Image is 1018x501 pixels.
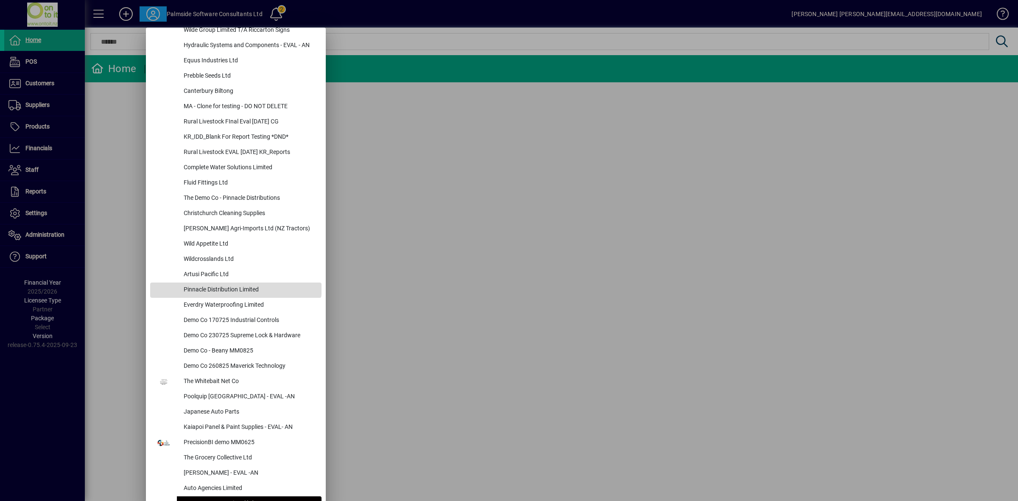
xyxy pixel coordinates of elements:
div: Poolquip [GEOGRAPHIC_DATA] - EVAL -AN [177,389,322,405]
button: Rural Livestock FInal Eval [DATE] CG [150,115,322,130]
div: Demo Co - Beany MM0825 [177,344,322,359]
div: [PERSON_NAME] - EVAL -AN [177,466,322,481]
div: MA - Clone for testing - DO NOT DELETE [177,99,322,115]
button: Equus Industries Ltd [150,53,322,69]
button: Demo Co 170725 Industrial Controls [150,313,322,328]
div: Wilde Group Limited T/A Riccarton Signs [177,23,322,38]
button: Wildcrosslands Ltd [150,252,322,267]
div: [PERSON_NAME] Agri-Imports Ltd (NZ Tractors) [177,221,322,237]
button: Auto Agencies Limited [150,481,322,496]
div: Wild Appetite Ltd [177,237,322,252]
div: The Demo Co - Pinnacle Distributions [177,191,322,206]
button: Pinnacle Distribution Limited [150,283,322,298]
button: The Grocery Collective Ltd [150,451,322,466]
div: Complete Water Solutions Limited [177,160,322,176]
button: Canterbury Biltong [150,84,322,99]
button: Everdry Waterproofing Limited [150,298,322,313]
div: Hydraulic Systems and Components - EVAL - AN [177,38,322,53]
button: Poolquip [GEOGRAPHIC_DATA] - EVAL -AN [150,389,322,405]
button: Artusi Pacific Ltd [150,267,322,283]
button: Japanese Auto Parts [150,405,322,420]
div: Rural Livestock EVAL [DATE] KR_Reports [177,145,322,160]
button: Wild Appetite Ltd [150,237,322,252]
div: The Whitebait Net Co [177,374,322,389]
button: Demo Co 230725 Supreme Lock & Hardware [150,328,322,344]
button: Prebble Seeds Ltd [150,69,322,84]
button: PrecisionBI demo MM0625 [150,435,322,451]
div: Everdry Waterproofing Limited [177,298,322,313]
div: KR_IDD_Blank For Report Testing *DND* [177,130,322,145]
div: Rural Livestock FInal Eval [DATE] CG [177,115,322,130]
button: [PERSON_NAME] Agri-Imports Ltd (NZ Tractors) [150,221,322,237]
button: Kaiapoi Panel & Paint Supplies - EVAL- AN [150,420,322,435]
button: Hydraulic Systems and Components - EVAL - AN [150,38,322,53]
div: Pinnacle Distribution Limited [177,283,322,298]
div: Artusi Pacific Ltd [177,267,322,283]
button: Demo Co - Beany MM0825 [150,344,322,359]
div: Equus Industries Ltd [177,53,322,69]
button: Wilde Group Limited T/A Riccarton Signs [150,23,322,38]
div: PrecisionBI demo MM0625 [177,435,322,451]
div: Canterbury Biltong [177,84,322,99]
button: [PERSON_NAME] - EVAL -AN [150,466,322,481]
div: Wildcrosslands Ltd [177,252,322,267]
div: Prebble Seeds Ltd [177,69,322,84]
button: Fluid Fittings Ltd [150,176,322,191]
button: The Demo Co - Pinnacle Distributions [150,191,322,206]
div: Kaiapoi Panel & Paint Supplies - EVAL- AN [177,420,322,435]
button: The Whitebait Net Co [150,374,322,389]
button: Complete Water Solutions Limited [150,160,322,176]
button: Rural Livestock EVAL [DATE] KR_Reports [150,145,322,160]
div: Fluid Fittings Ltd [177,176,322,191]
button: MA - Clone for testing - DO NOT DELETE [150,99,322,115]
div: Japanese Auto Parts [177,405,322,420]
div: The Grocery Collective Ltd [177,451,322,466]
button: Christchurch Cleaning Supplies [150,206,322,221]
div: Demo Co 230725 Supreme Lock & Hardware [177,328,322,344]
button: Demo Co 260825 Maverick Technology [150,359,322,374]
div: Auto Agencies Limited [177,481,322,496]
button: KR_IDD_Blank For Report Testing *DND* [150,130,322,145]
div: Demo Co 260825 Maverick Technology [177,359,322,374]
div: Christchurch Cleaning Supplies [177,206,322,221]
div: Demo Co 170725 Industrial Controls [177,313,322,328]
